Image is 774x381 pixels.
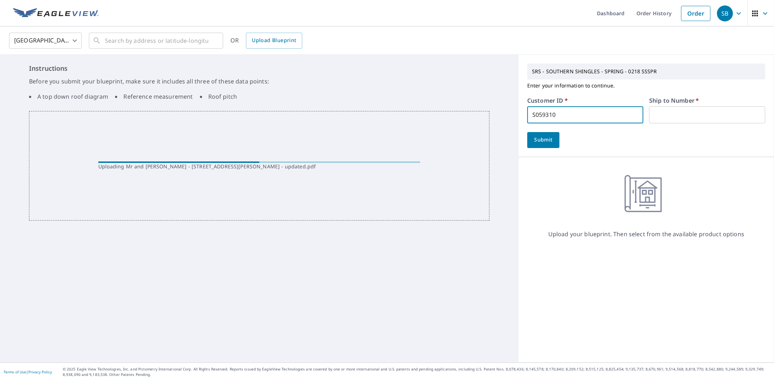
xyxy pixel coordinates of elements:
[4,369,26,374] a: Terms of Use
[28,369,52,374] a: Privacy Policy
[649,98,699,103] label: Ship to Number
[246,33,302,49] a: Upload Blueprint
[527,79,765,92] p: Enter your information to continue.
[717,5,733,21] div: SB
[63,366,770,377] p: © 2025 Eagle View Technologies, Inc. and Pictometry International Corp. All Rights Reserved. Repo...
[98,163,420,170] div: Uploading Mr and [PERSON_NAME] - [STREET_ADDRESS][PERSON_NAME] - updated.pdf
[115,92,193,101] li: Reference measurement
[4,370,52,374] p: |
[527,98,568,103] label: Customer ID
[529,65,763,78] p: SRS - SOUTHERN SHINGLES - SPRING - 0218 SSSPR
[105,30,208,51] input: Search by address or latitude-longitude
[252,36,296,45] span: Upload Blueprint
[527,132,560,148] button: Submit
[230,33,302,49] div: OR
[681,6,710,21] a: Order
[13,8,99,19] img: EV Logo
[9,30,82,51] div: [GEOGRAPHIC_DATA]
[533,135,554,144] span: Submit
[29,92,108,101] li: A top down roof diagram
[29,77,490,86] p: Before you submit your blueprint, make sure it includes all three of these data points:
[29,64,490,73] h6: Instructions
[548,230,744,238] p: Upload your blueprint. Then select from the available product options
[200,92,237,101] li: Roof pitch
